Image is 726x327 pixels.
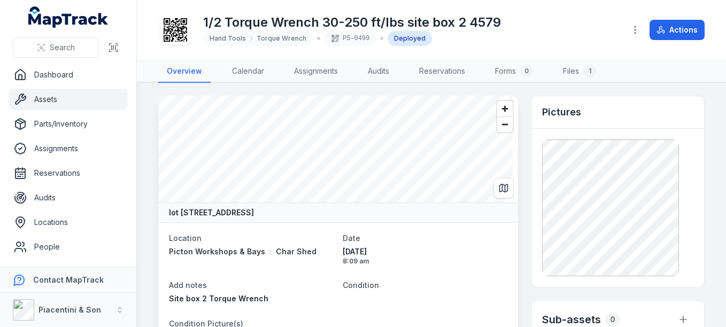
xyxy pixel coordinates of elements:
[169,246,334,257] a: Picton Workshops & BaysChar Shed
[9,138,128,159] a: Assignments
[359,60,398,83] a: Audits
[497,116,513,132] button: Zoom out
[583,65,596,77] div: 1
[343,257,508,266] span: 8:09 am
[411,60,474,83] a: Reservations
[9,212,128,233] a: Locations
[276,246,316,257] span: Char Shed
[169,281,207,290] span: Add notes
[28,6,109,28] a: MapTrack
[223,60,273,83] a: Calendar
[343,246,508,257] span: [DATE]
[203,14,501,31] h1: 1/2 Torque Wrench 30-250 ft/lbs site box 2 4579
[210,34,246,43] span: Hand Tools
[9,236,128,258] a: People
[169,207,254,218] strong: lot [STREET_ADDRESS]
[650,20,705,40] button: Actions
[520,65,533,77] div: 0
[605,312,620,327] div: 0
[169,233,202,243] span: Location
[9,113,128,135] a: Parts/Inventory
[13,37,99,58] button: Search
[158,96,513,203] canvas: Map
[38,305,101,314] strong: Piacentini & Son
[285,60,346,83] a: Assignments
[554,60,605,83] a: Files1
[158,60,211,83] a: Overview
[493,178,514,198] button: Switch to Map View
[9,162,128,184] a: Reservations
[9,187,128,208] a: Audits
[257,34,306,43] span: Torque Wrench
[542,105,581,120] h3: Pictures
[325,31,376,46] div: PS-0499
[542,312,601,327] h2: Sub-assets
[33,275,104,284] strong: Contact MapTrack
[343,281,379,290] span: Condition
[9,89,128,110] a: Assets
[497,101,513,116] button: Zoom in
[388,31,432,46] div: Deployed
[169,294,268,303] span: Site box 2 Torque Wrench
[9,64,128,85] a: Dashboard
[50,42,75,53] span: Search
[343,246,508,266] time: 25/08/2025, 8:09:07 am
[9,261,128,282] a: Forms
[343,233,360,243] span: Date
[169,246,265,257] span: Picton Workshops & Bays
[486,60,542,83] a: Forms0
